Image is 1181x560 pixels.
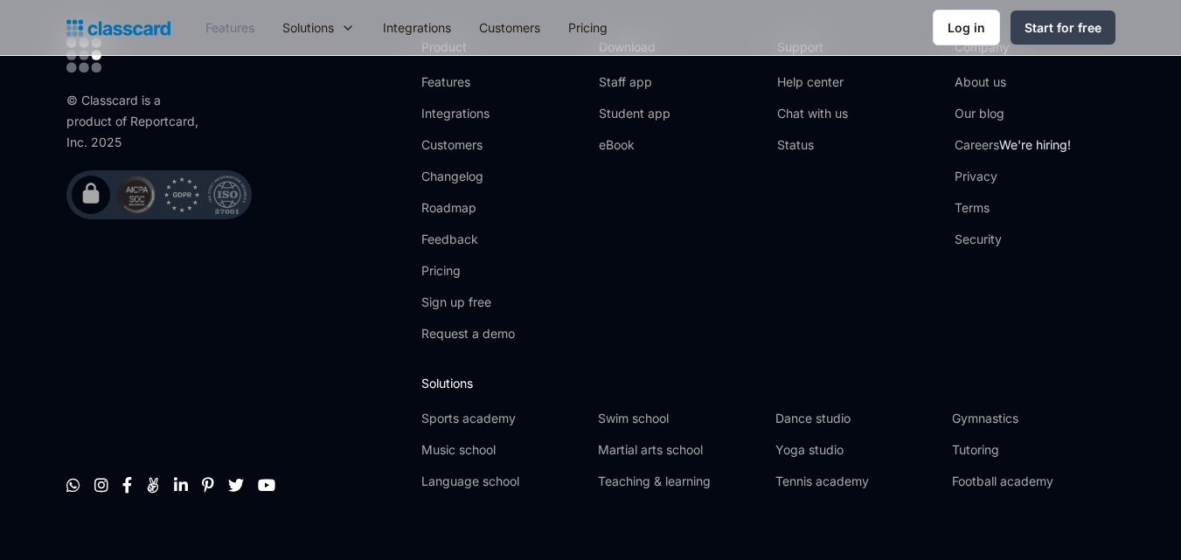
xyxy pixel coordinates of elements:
a: Start for free [1011,10,1115,45]
a: Tennis academy [775,473,938,490]
a: Yoga studio [775,441,938,459]
a:  [146,476,160,494]
a: Customers [421,136,515,154]
a: About us [955,73,1071,91]
div: Solutions [282,18,334,37]
a: Integrations [421,105,515,122]
div: Start for free [1025,18,1101,37]
a: Feedback [421,231,515,248]
div: Log in [948,18,985,37]
a: Sports academy [421,410,584,427]
a:  [66,476,80,494]
a: Sign up free [421,294,515,311]
a: Language school [421,473,584,490]
a: Log in [933,10,1000,45]
a:  [202,476,214,494]
a: eBook [599,136,670,154]
a:  [174,476,188,494]
a: Dance studio [775,410,938,427]
a: Features [191,8,268,47]
span: We're hiring! [999,137,1071,152]
a: Tutoring [952,441,1115,459]
a:  [94,476,108,494]
a: Martial arts school [598,441,761,459]
a: Changelog [421,168,515,185]
a: Football academy [952,473,1115,490]
a: Staff app [599,73,670,91]
a: Customers [465,8,554,47]
a: home [66,16,170,40]
a: Swim school [598,410,761,427]
a:  [122,476,132,494]
a: Pricing [554,8,622,47]
a: Gymnastics [952,410,1115,427]
a: Our blog [955,105,1071,122]
a: Privacy [955,168,1071,185]
h2: Solutions [421,374,1115,392]
a: Request a demo [421,325,515,342]
div: © Classcard is a product of Reportcard, Inc. 2025 [66,90,206,153]
a: Help center [777,73,848,91]
a: Security [955,231,1071,248]
a: Integrations [369,8,465,47]
a:  [228,476,244,494]
a: Roadmap [421,199,515,217]
a: Music school [421,441,584,459]
div: Solutions [268,8,369,47]
a: Teaching & learning [598,473,761,490]
a: Features [421,73,515,91]
a: Chat with us [777,105,848,122]
a:  [258,476,275,494]
a: Pricing [421,262,515,280]
a: CareersWe're hiring! [955,136,1071,154]
a: Terms [955,199,1071,217]
a: Status [777,136,848,154]
a: Student app [599,105,670,122]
